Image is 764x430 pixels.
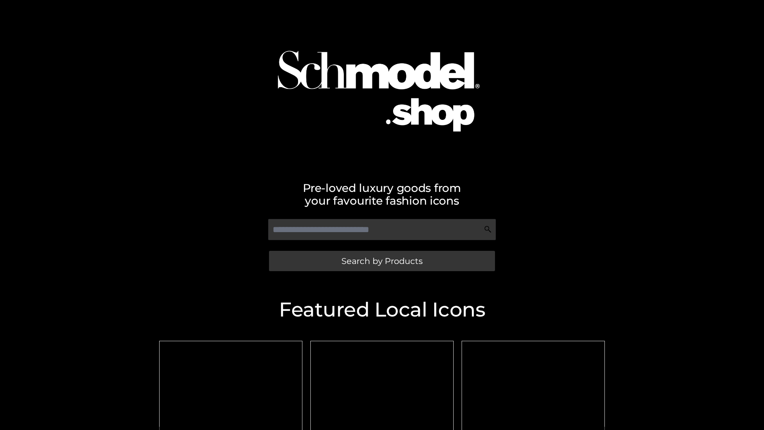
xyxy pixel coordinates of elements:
h2: Featured Local Icons​ [155,300,609,320]
a: Search by Products [269,251,495,271]
h2: Pre-loved luxury goods from your favourite fashion icons [155,182,609,207]
img: Search Icon [484,225,492,233]
span: Search by Products [341,257,423,265]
